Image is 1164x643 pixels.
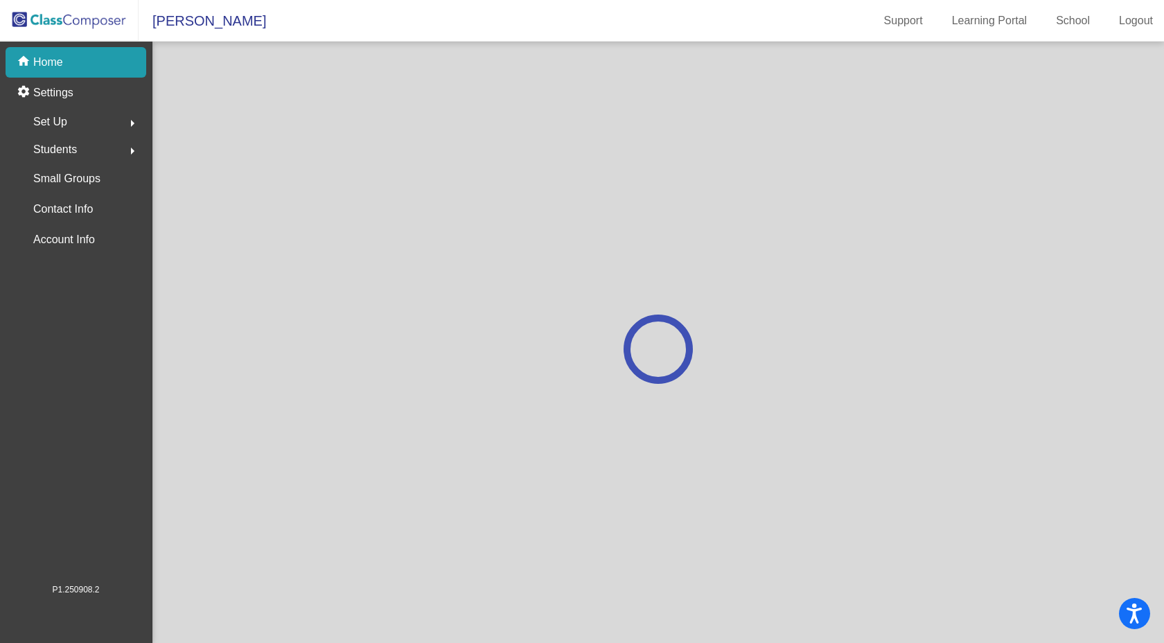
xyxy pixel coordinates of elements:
span: Students [33,140,77,159]
p: Small Groups [33,169,100,188]
p: Account Info [33,230,95,249]
p: Contact Info [33,200,93,219]
a: Logout [1108,10,1164,32]
p: Settings [33,85,73,101]
span: [PERSON_NAME] [139,10,266,32]
mat-icon: settings [17,85,33,101]
span: Set Up [33,112,67,132]
a: School [1045,10,1101,32]
a: Learning Portal [941,10,1039,32]
mat-icon: arrow_right [124,143,141,159]
p: Home [33,54,63,71]
a: Support [873,10,934,32]
mat-icon: home [17,54,33,71]
mat-icon: arrow_right [124,115,141,132]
